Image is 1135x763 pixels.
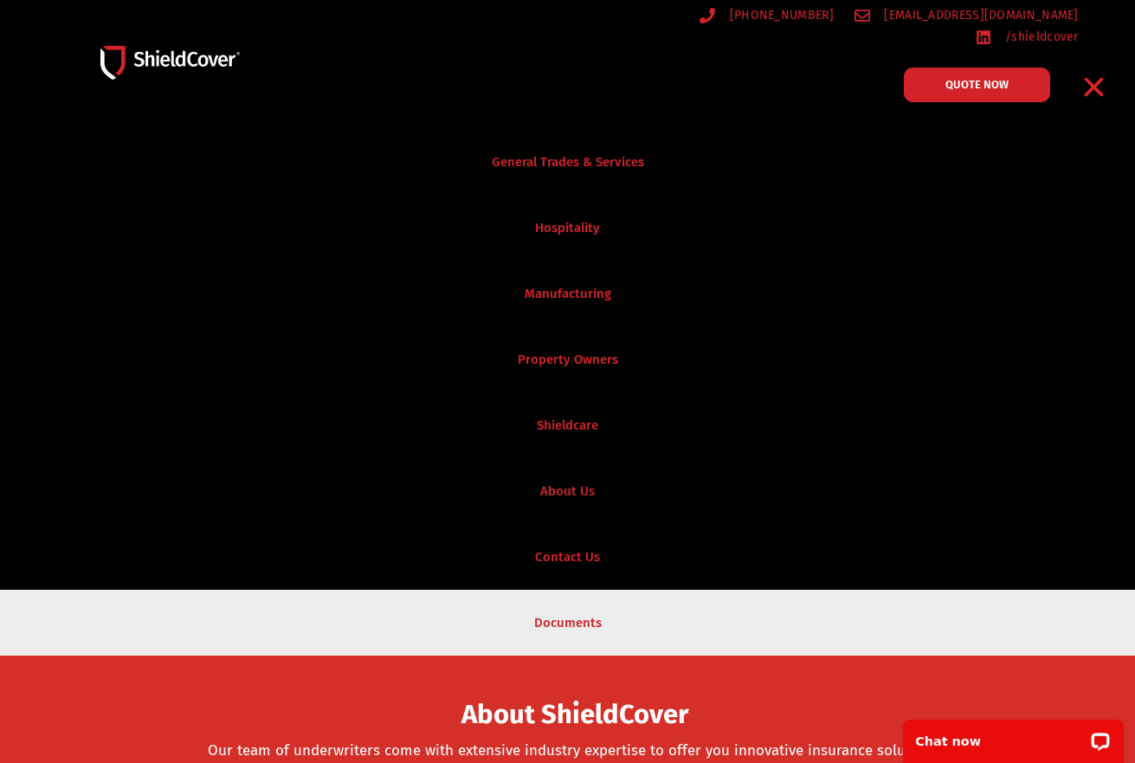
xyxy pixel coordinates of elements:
[976,26,1079,48] a: /shieldcover
[1074,67,1114,107] div: Menu Toggle
[854,4,1079,26] a: [EMAIL_ADDRESS][DOMAIN_NAME]
[892,708,1135,763] iframe: LiveChat chat widget
[880,4,1078,26] span: [EMAIL_ADDRESS][DOMAIN_NAME]
[1001,26,1079,48] span: /shieldcover
[904,68,1050,102] a: QUOTE NOW
[208,741,943,760] a: Our team of underwriters come with extensive industry expertise to offer you innovative insurance...
[461,709,688,727] a: About ShieldCover
[461,704,688,726] span: About ShieldCover
[945,79,1009,90] span: QUOTE NOW
[725,4,834,26] span: [PHONE_NUMBER]
[700,4,834,26] a: [PHONE_NUMBER]
[100,46,240,80] img: Shield-Cover-Underwriting-Australia-logo-full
